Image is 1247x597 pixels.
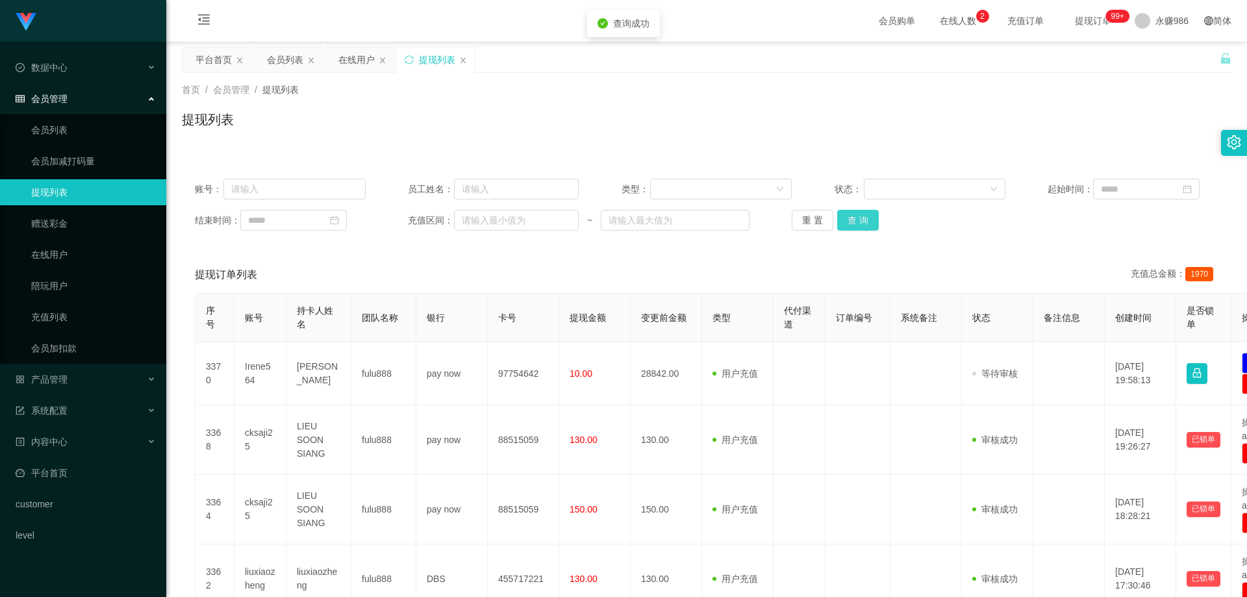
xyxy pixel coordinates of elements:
td: [DATE] 19:58:13 [1105,342,1176,405]
a: 会员加扣款 [31,335,156,361]
span: 银行 [427,312,445,323]
i: 图标: menu-fold [182,1,226,42]
span: 是否锁单 [1187,305,1214,329]
i: 图标: close [379,57,386,64]
span: / [255,84,257,95]
span: 员工姓名： [408,183,453,196]
span: 查询成功 [613,18,649,29]
td: 3364 [195,475,234,544]
span: 审核成功 [972,435,1018,445]
i: 图标: calendar [1183,184,1192,194]
span: / [205,84,208,95]
span: 会员管理 [16,94,68,104]
input: 请输入最大值为 [601,210,749,231]
span: 130.00 [570,574,598,584]
td: 28842.00 [631,342,702,405]
sup: 2 [976,10,989,23]
a: 充值列表 [31,304,156,330]
a: 在线用户 [31,242,156,268]
td: cksaji25 [234,405,286,475]
span: 会员管理 [213,84,249,95]
i: 图标: close [236,57,244,64]
td: pay now [416,342,488,405]
a: 赠送彩金 [31,210,156,236]
i: icon: check-circle [598,18,608,29]
span: 备注信息 [1044,312,1080,323]
td: 3368 [195,405,234,475]
span: 提现订单列表 [195,267,257,283]
span: ~ [579,214,601,227]
i: 图标: calendar [330,216,339,225]
td: 88515059 [488,475,559,544]
i: 图标: table [16,94,25,103]
i: 图标: unlock [1220,53,1231,64]
span: 创建时间 [1115,312,1152,323]
i: 图标: form [16,406,25,415]
td: fulu888 [351,475,416,544]
td: pay now [416,475,488,544]
i: 图标: down [776,185,784,194]
span: 用户充值 [712,368,758,379]
span: 首页 [182,84,200,95]
span: 用户充值 [712,504,758,514]
div: 会员列表 [267,47,303,72]
i: 图标: check-circle-o [16,63,25,72]
span: 状态 [972,312,990,323]
span: 审核成功 [972,504,1018,514]
i: 图标: appstore-o [16,375,25,384]
div: 平台首页 [195,47,232,72]
span: 产品管理 [16,374,68,385]
i: 图标: global [1204,16,1213,25]
span: 在线人数 [933,16,983,25]
span: 用户充值 [712,435,758,445]
a: level [16,522,156,548]
button: 图标: lock [1187,363,1207,384]
button: 已锁单 [1187,571,1220,587]
div: 充值总金额： [1131,267,1218,283]
div: 在线用户 [338,47,375,72]
td: 3370 [195,342,234,405]
i: 图标: profile [16,437,25,446]
td: fulu888 [351,405,416,475]
span: 卡号 [498,312,516,323]
td: LIEU SOON SIANG [286,475,351,544]
span: 序号 [206,305,215,329]
span: 账号： [195,183,223,196]
span: 起始时间： [1048,183,1093,196]
span: 充值区间： [408,214,453,227]
a: 陪玩用户 [31,273,156,299]
span: 系统备注 [901,312,937,323]
td: [DATE] 19:26:27 [1105,405,1176,475]
h1: 提现列表 [182,110,234,129]
span: 内容中心 [16,437,68,447]
button: 查 询 [837,210,879,231]
td: 88515059 [488,405,559,475]
span: 用户充值 [712,574,758,584]
span: 130.00 [570,435,598,445]
span: 提现订单 [1068,16,1118,25]
a: 提现列表 [31,179,156,205]
sup: 206 [1105,10,1129,23]
span: 提现金额 [570,312,606,323]
input: 请输入 [223,179,366,199]
i: 图标: sync [405,55,414,64]
span: 数据中心 [16,62,68,73]
td: fulu888 [351,342,416,405]
img: logo.9652507e.png [16,13,36,31]
p: 2 [980,10,985,23]
i: 图标: close [459,57,467,64]
span: 变更前金额 [641,312,686,323]
a: 图标: dashboard平台首页 [16,460,156,486]
td: pay now [416,405,488,475]
span: 持卡人姓名 [297,305,333,329]
span: 类型： [622,183,651,196]
td: LIEU SOON SIANG [286,405,351,475]
span: 150.00 [570,504,598,514]
td: 130.00 [631,405,702,475]
button: 已锁单 [1187,502,1220,517]
span: 团队名称 [362,312,398,323]
td: 150.00 [631,475,702,544]
span: 类型 [712,312,731,323]
td: cksaji25 [234,475,286,544]
span: 提现列表 [262,84,299,95]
